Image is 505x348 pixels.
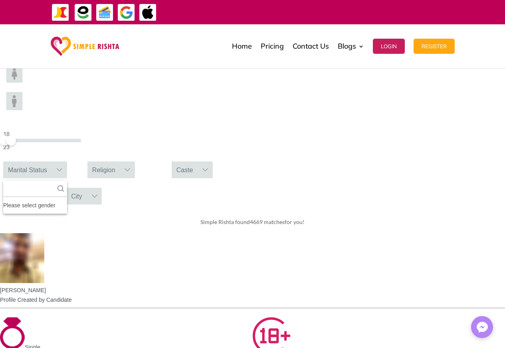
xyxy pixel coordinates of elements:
[250,218,285,225] span: 4669 matches
[200,218,305,225] span: Simple Rishta found for you!
[3,142,81,152] div: 23
[3,129,81,139] div: 18
[261,26,284,66] a: Pricing
[3,161,52,178] div: Marital Status
[3,200,67,210] div: Please select gender
[172,161,198,178] div: Caste
[373,26,405,66] a: Login
[74,4,92,22] img: EasyPaisa-icon
[414,39,455,54] button: Register
[139,4,157,22] img: ApplePay-icon
[96,4,114,22] img: Credit Cards
[66,188,87,204] div: City
[293,26,329,66] a: Contact Us
[51,4,69,22] img: JazzCash-icon
[117,4,135,22] img: GooglePay-icon
[338,26,364,66] a: Blogs
[414,26,455,66] a: Register
[87,161,120,178] div: Religion
[474,319,490,335] img: Messenger
[373,39,405,54] button: Login
[232,26,252,66] a: Home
